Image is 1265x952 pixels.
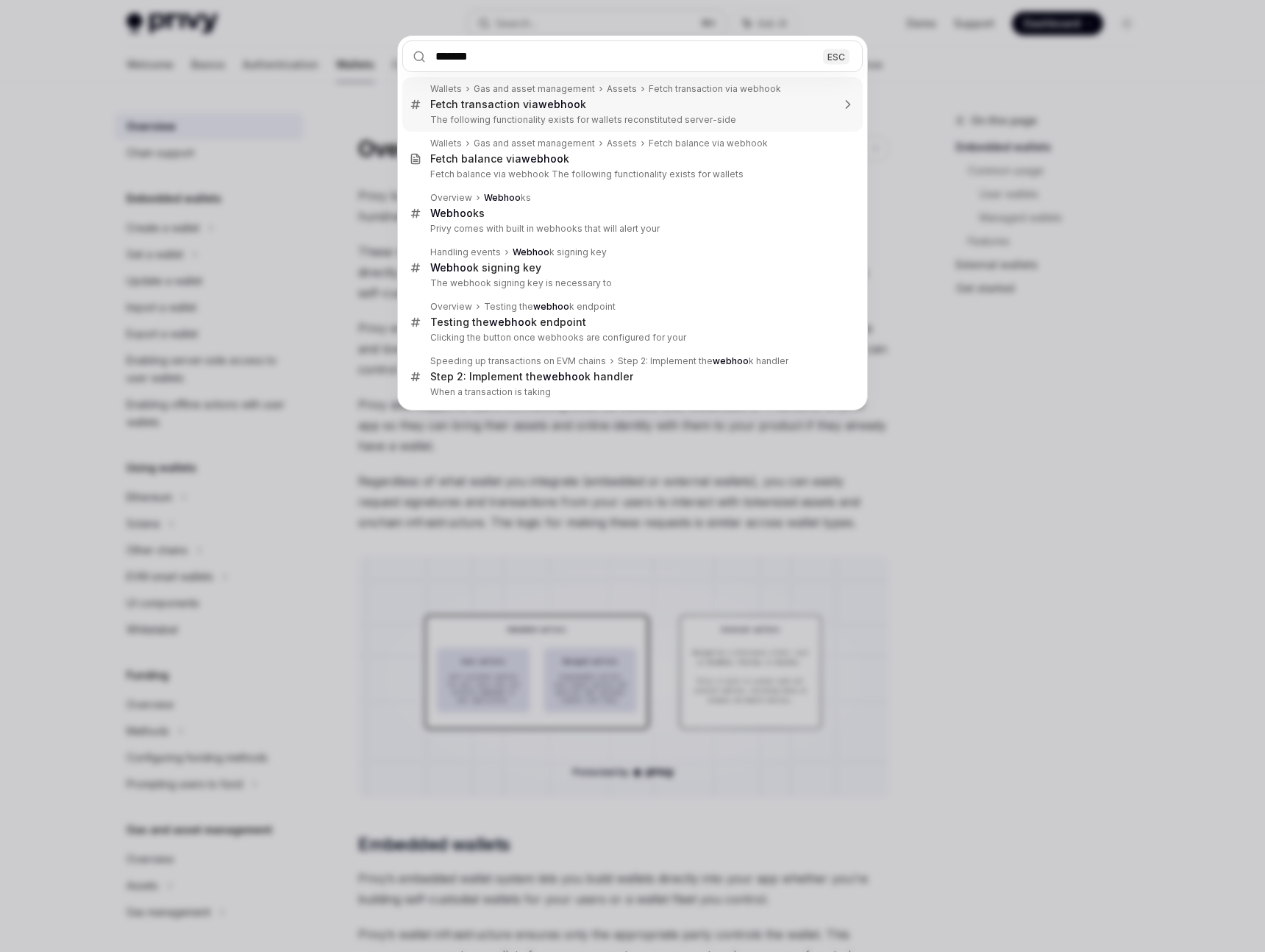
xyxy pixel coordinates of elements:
[430,114,832,126] p: The following functionality exists for wallets reconstituted server-side
[430,98,586,111] div: Fetch transaction via k
[430,138,462,149] div: Wallets
[474,83,595,95] div: Gas and asset management
[713,355,749,366] b: webhoo
[430,261,541,274] div: k signing key
[430,152,569,166] div: Fetch balance via k
[513,246,549,257] b: Webhoo
[430,207,485,220] div: ks
[430,332,832,344] p: Clicking the button once webhooks are configured for your
[489,316,531,328] b: webhoo
[649,83,781,95] div: Fetch transaction via webhook
[430,386,832,398] p: When a transaction is taking
[430,223,832,235] p: Privy comes with built in webhooks that will alert your
[649,138,768,149] div: Fetch balance via webhook
[538,98,580,110] b: webhoo
[607,83,637,95] div: Assets
[533,301,569,312] b: webhoo
[430,192,472,204] div: Overview
[484,192,521,203] b: Webhoo
[430,83,462,95] div: Wallets
[430,301,472,313] div: Overview
[484,301,616,313] div: Testing the k endpoint
[430,246,501,258] div: Handling events
[474,138,595,149] div: Gas and asset management
[618,355,788,367] div: Step 2: Implement the k handler
[430,207,473,219] b: Webhoo
[513,246,607,258] div: k signing key
[430,261,473,274] b: Webhoo
[607,138,637,149] div: Assets
[430,355,606,367] div: Speeding up transactions on EVM chains
[430,316,586,329] div: Testing the k endpoint
[430,370,633,383] div: Step 2: Implement the k handler
[543,370,585,383] b: webhoo
[484,192,531,204] div: ks
[430,277,832,289] p: The webhook signing key is necessary to
[823,49,849,64] div: ESC
[521,152,563,165] b: webhoo
[430,168,832,180] p: Fetch balance via webhook The following functionality exists for wallets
